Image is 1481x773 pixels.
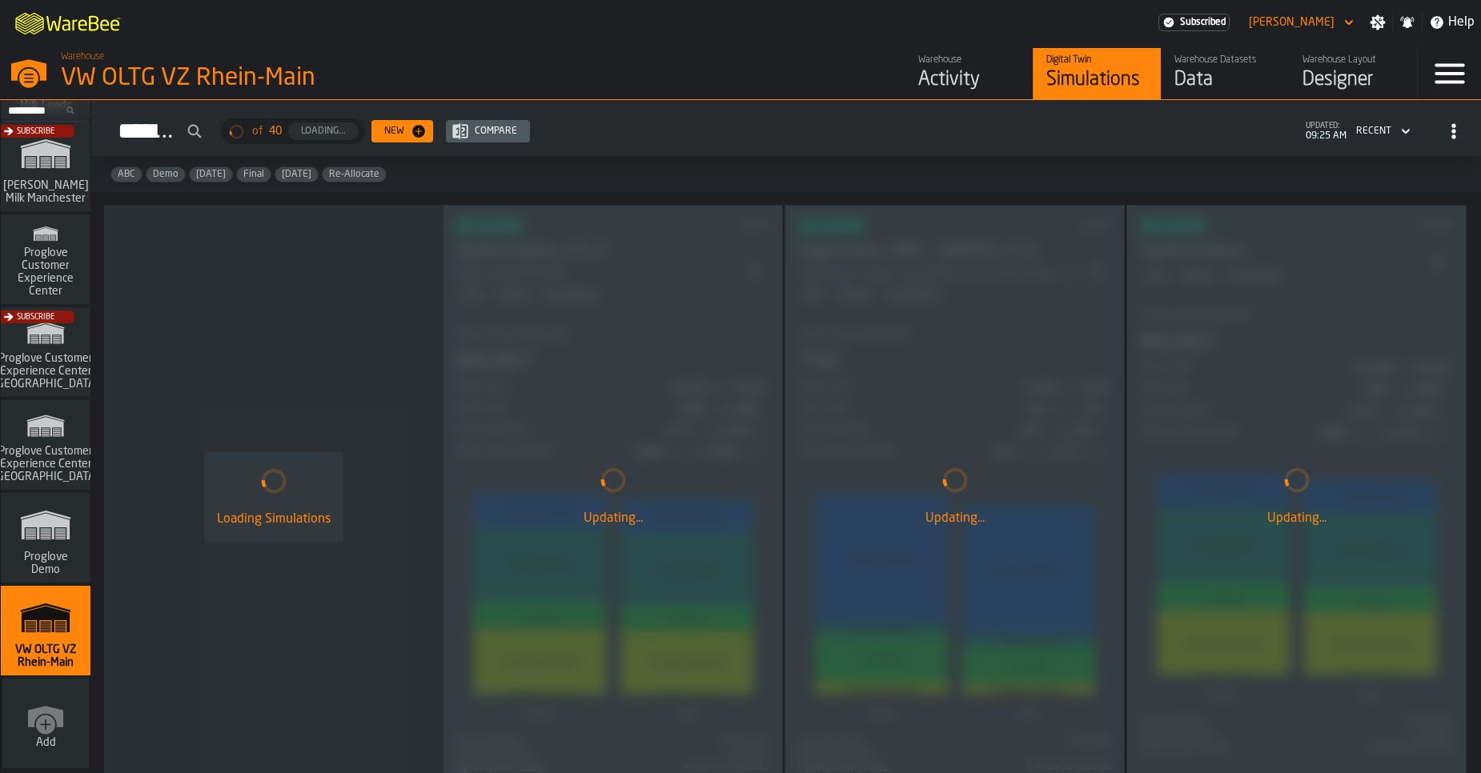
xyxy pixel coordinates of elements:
label: button-toggle-Menu [1418,48,1481,99]
div: DropdownMenuValue-Sebastian Petruch Petruch [1249,16,1335,29]
label: button-toggle-Help [1423,13,1481,32]
div: ButtonLoadMore-Loading...-Prev-First-Last [215,118,371,144]
a: link-to-/wh/i/44979e6c-6f66-405e-9874-c1e29f02a54a/simulations [1,586,90,679]
div: Activity [918,67,1020,93]
span: Re-Allocate [323,169,386,180]
div: Data [1174,67,1276,93]
div: Updating... [798,509,1111,528]
span: Proglove Demo [7,551,84,576]
span: Add [36,736,56,749]
div: Warehouse [918,54,1020,66]
div: Compare [468,126,524,137]
span: Subscribe [17,127,54,136]
div: VW OLTG VZ Rhein-Main [61,64,493,93]
a: link-to-/wh/i/44979e6c-6f66-405e-9874-c1e29f02a54a/simulations [1033,48,1161,99]
button: button-Loading... [288,122,359,140]
span: ABC [111,169,142,180]
div: Loading... [295,126,352,137]
div: Simulations [1046,67,1148,93]
span: Final [237,169,271,180]
div: DropdownMenuValue-4 [1350,122,1414,141]
a: link-to-/wh/i/fa949e79-6535-42a1-9210-3ec8e248409d/simulations [1,307,90,400]
span: Help [1448,13,1475,32]
a: link-to-/wh/i/e36b03eb-bea5-40ab-83a2-6422b9ded721/simulations [1,493,90,586]
div: Designer [1302,67,1404,93]
span: 09:25 AM [1306,130,1347,142]
div: Warehouse Layout [1302,54,1404,66]
a: link-to-/wh/i/b725f59e-a7b8-4257-9acf-85a504d5909c/simulations [1,400,90,493]
span: Demo [146,169,185,180]
span: of [252,125,263,138]
h2: button-Simulations [91,100,1481,157]
a: link-to-/wh/i/44979e6c-6f66-405e-9874-c1e29f02a54a/feed/ [905,48,1033,99]
div: Updating... [1140,509,1453,528]
div: DropdownMenuValue-Sebastian Petruch Petruch [1242,13,1357,32]
div: DropdownMenuValue-4 [1356,126,1391,137]
span: Feb/25 [190,169,232,180]
a: link-to-/wh/i/b09612b5-e9f1-4a3a-b0a4-784729d61419/simulations [1,122,90,214]
a: link-to-/wh/new [2,679,89,771]
div: New [378,126,411,137]
button: button-Compare [446,120,530,142]
a: link-to-/wh/i/ad8a128b-0962-41b6-b9c5-f48cc7973f93/simulations [1,214,90,307]
a: link-to-/wh/i/44979e6c-6f66-405e-9874-c1e29f02a54a/designer [1289,48,1417,99]
span: 40 [269,125,282,138]
span: Subscribe [17,313,54,322]
div: Warehouse Datasets [1174,54,1276,66]
a: link-to-/wh/i/44979e6c-6f66-405e-9874-c1e29f02a54a/settings/billing [1158,14,1230,31]
span: Subscribed [1180,17,1226,28]
span: Warehouse [61,51,104,62]
a: link-to-/wh/i/44979e6c-6f66-405e-9874-c1e29f02a54a/data [1161,48,1289,99]
button: button-New [371,120,433,142]
span: VW OLTG VZ Rhein-Main [7,643,84,669]
span: Jan/25 [275,169,318,180]
div: Menu Subscription [1158,14,1230,31]
label: button-toggle-Settings [1363,14,1392,30]
div: Updating... [456,509,769,528]
div: Loading Simulations [217,510,331,529]
label: button-toggle-Notifications [1393,14,1422,30]
div: Digital Twin [1046,54,1148,66]
span: Proglove Customer Experience Center [7,246,84,298]
span: updated: [1306,122,1347,130]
